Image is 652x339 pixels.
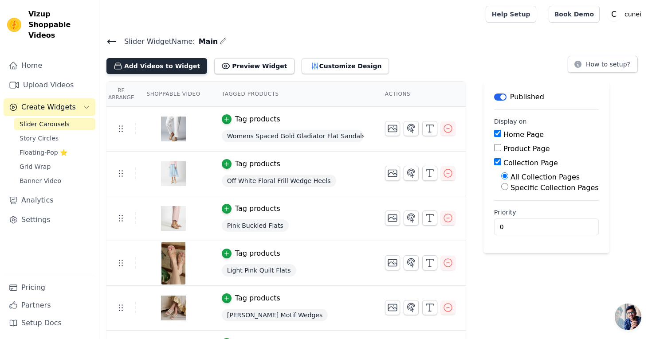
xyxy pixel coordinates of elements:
text: C [611,10,617,19]
a: Setup Docs [4,314,95,332]
span: Slider Carousels [20,120,70,129]
a: Grid Wrap [14,160,95,173]
span: Main [195,36,218,47]
span: Create Widgets [21,102,76,113]
a: Pricing [4,279,95,296]
a: How to setup? [568,62,638,70]
a: Help Setup [486,6,536,23]
button: Change Thumbnail [385,210,400,226]
img: Vizup [7,18,21,32]
a: Book Demo [549,6,600,23]
th: Shoppable Video [136,82,211,107]
span: Light Pink Quilt Flats [222,264,296,277]
button: How to setup? [568,56,638,73]
label: Home Page [503,130,544,139]
div: Open chat [615,304,641,330]
img: vizup-images-2fd5.png [161,152,186,195]
a: Home [4,57,95,74]
label: Collection Page [503,159,558,167]
button: Tag products [222,203,280,214]
span: Vizup Shoppable Videos [28,9,92,41]
label: Priority [494,208,599,217]
img: vizup-images-b97e.png [161,287,186,329]
legend: Display on [494,117,527,126]
div: Edit Name [220,35,227,47]
span: Banner Video [20,176,61,185]
label: Specific Collection Pages [511,183,599,192]
a: Upload Videos [4,76,95,94]
button: Change Thumbnail [385,166,400,181]
th: Re Arrange [106,82,136,107]
th: Tagged Products [211,82,374,107]
img: vizup-images-bac3.png [161,197,186,240]
a: Floating-Pop ⭐ [14,146,95,159]
span: Floating-Pop ⭐ [20,148,67,157]
div: Tag products [235,293,280,304]
button: Customize Design [302,58,389,74]
span: Story Circles [20,134,59,143]
a: Settings [4,211,95,229]
a: Story Circles [14,132,95,144]
span: Off White Floral Frill Wedge Heels [222,175,336,187]
img: vizup-images-27dc.png [161,242,186,284]
div: Tag products [235,248,280,259]
span: Pink Buckled Flats [222,219,289,232]
button: Create Widgets [4,98,95,116]
button: Tag products [222,248,280,259]
button: C cunei [607,6,645,22]
button: Change Thumbnail [385,300,400,315]
button: Change Thumbnail [385,255,400,270]
label: Product Page [503,144,550,153]
div: Tag products [235,203,280,214]
button: Add Videos to Widget [106,58,207,74]
span: Grid Wrap [20,162,51,171]
label: All Collection Pages [511,173,580,181]
img: vizup-images-4d0d.png [161,108,186,150]
a: Banner Video [14,175,95,187]
a: Partners [4,296,95,314]
a: Analytics [4,191,95,209]
a: Slider Carousels [14,118,95,130]
button: Preview Widget [214,58,294,74]
span: Womens Spaced Gold Gladiator Flat Sandals [222,130,364,142]
p: Published [510,92,544,102]
th: Actions [374,82,466,107]
p: cunei [621,6,645,22]
button: Tag products [222,293,280,304]
div: Tag products [235,114,280,125]
button: Change Thumbnail [385,121,400,136]
button: Tag products [222,159,280,169]
button: Tag products [222,114,280,125]
div: Tag products [235,159,280,169]
span: [PERSON_NAME] Motif Wedges [222,309,328,321]
span: Slider Widget Name: [117,36,195,47]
